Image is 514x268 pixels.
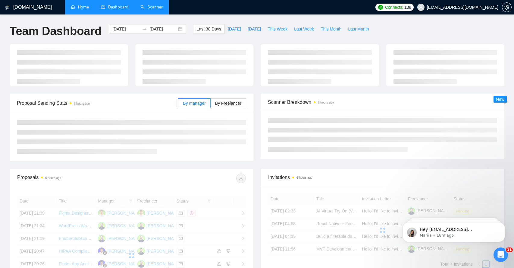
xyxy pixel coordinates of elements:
[321,26,341,32] span: This Month
[112,26,140,32] input: Start date
[149,26,177,32] input: End date
[17,99,178,107] span: Proposal Sending Stats
[196,26,221,32] span: Last 30 Days
[74,102,90,105] time: 6 hours ago
[17,174,132,183] div: Proposals
[348,26,369,32] span: Last Month
[496,97,504,102] span: New
[385,4,403,11] span: Connects:
[291,24,317,34] button: Last Week
[183,101,205,106] span: By manager
[244,24,264,34] button: [DATE]
[71,5,89,10] a: homeHome
[142,27,147,31] span: swap-right
[294,26,314,32] span: Last Week
[502,2,512,12] button: setting
[45,176,61,180] time: 6 hours ago
[248,26,261,32] span: [DATE]
[318,101,334,104] time: 6 hours ago
[108,5,128,10] span: Dashboard
[404,4,411,11] span: 108
[5,3,9,12] img: logo
[228,26,241,32] span: [DATE]
[224,24,244,34] button: [DATE]
[268,98,497,106] span: Scanner Breakdown
[193,24,224,34] button: Last 30 Days
[101,5,105,9] span: dashboard
[215,101,241,106] span: By Freelancer
[264,24,291,34] button: This Week
[10,24,102,38] h1: Team Dashboard
[494,247,508,262] iframe: Intercom live chat
[317,24,345,34] button: This Month
[268,174,497,181] span: Invitations
[502,5,511,10] span: setting
[345,24,372,34] button: Last Month
[419,5,423,9] span: user
[140,5,163,10] a: searchScanner
[502,5,512,10] a: setting
[142,27,147,31] span: to
[268,26,287,32] span: This Week
[296,176,312,179] time: 6 hours ago
[506,247,513,252] span: 11
[378,5,383,10] img: upwork-logo.png
[393,209,514,252] iframe: Intercom notifications message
